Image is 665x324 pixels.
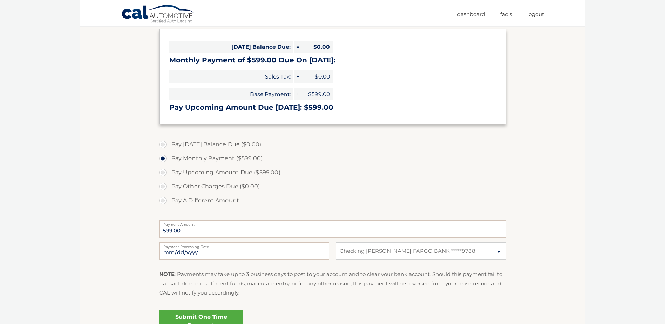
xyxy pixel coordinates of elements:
span: + [294,88,301,100]
label: Pay Monthly Payment ($599.00) [159,151,506,166]
span: Sales Tax: [169,70,293,83]
label: Payment Amount [159,220,506,226]
h3: Monthly Payment of $599.00 Due On [DATE]: [169,56,496,65]
a: Dashboard [457,8,485,20]
span: Base Payment: [169,88,293,100]
label: Payment Processing Date [159,242,329,248]
a: Cal Automotive [121,5,195,25]
label: Pay [DATE] Balance Due ($0.00) [159,137,506,151]
span: $0.00 [301,70,333,83]
span: = [294,41,301,53]
strong: NOTE [159,271,175,277]
input: Payment Amount [159,220,506,238]
span: $0.00 [301,41,333,53]
span: $599.00 [301,88,333,100]
label: Pay Other Charges Due ($0.00) [159,180,506,194]
span: + [294,70,301,83]
p: : Payments may take up to 3 business days to post to your account and to clear your bank account.... [159,270,506,297]
a: Logout [527,8,544,20]
h3: Pay Upcoming Amount Due [DATE]: $599.00 [169,103,496,112]
label: Pay Upcoming Amount Due ($599.00) [159,166,506,180]
input: Payment Date [159,242,329,260]
label: Pay A Different Amount [159,194,506,208]
span: [DATE] Balance Due: [169,41,293,53]
a: FAQ's [500,8,512,20]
